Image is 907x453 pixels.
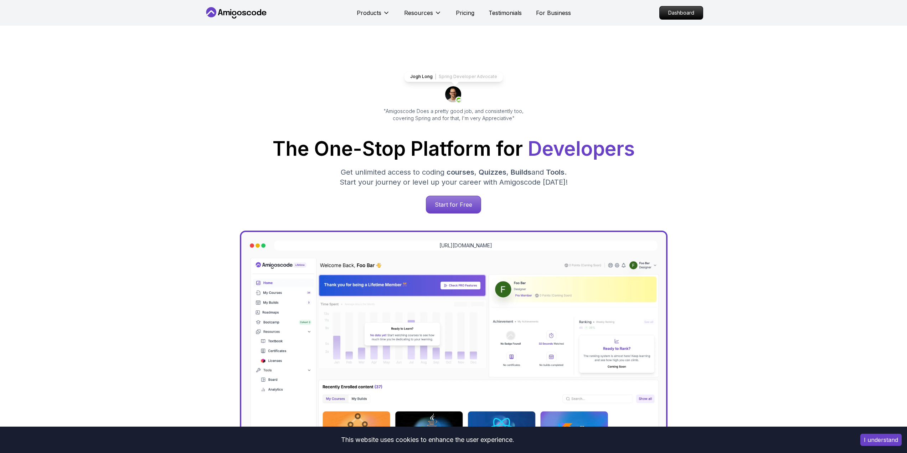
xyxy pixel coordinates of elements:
a: For Business [536,9,571,17]
button: Resources [404,9,442,23]
p: Start for Free [426,196,481,213]
p: Get unlimited access to coding , , and . Start your journey or level up your career with Amigosco... [334,167,573,187]
a: Pricing [456,9,474,17]
span: Tools [546,168,565,176]
img: josh long [445,86,462,103]
p: Dashboard [660,6,703,19]
p: Products [357,9,381,17]
p: "Amigoscode Does a pretty good job, and consistently too, covering Spring and for that, I'm very ... [374,108,534,122]
a: [URL][DOMAIN_NAME] [439,242,492,249]
span: Quizzes [479,168,506,176]
span: Builds [511,168,531,176]
p: Jogh Long [410,74,433,79]
p: Spring Developer Advocate [439,74,497,79]
a: Start for Free [426,196,481,213]
div: This website uses cookies to enhance the user experience. [5,432,850,448]
button: Accept cookies [860,434,902,446]
a: Dashboard [659,6,703,20]
p: Resources [404,9,433,17]
span: courses [447,168,474,176]
h1: The One-Stop Platform for [210,139,697,159]
button: Products [357,9,390,23]
span: Developers [528,137,635,160]
a: Testimonials [489,9,522,17]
